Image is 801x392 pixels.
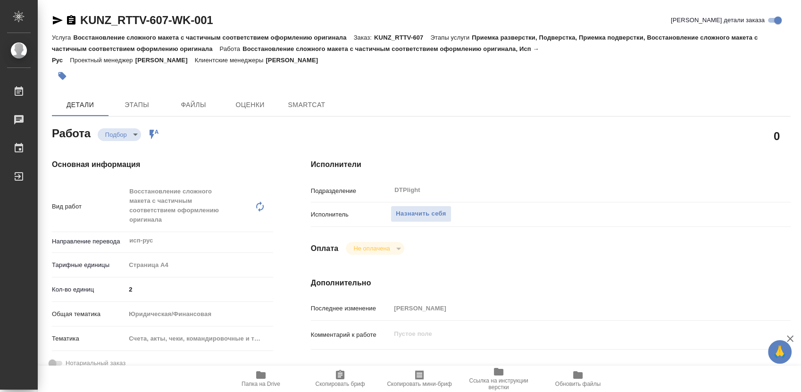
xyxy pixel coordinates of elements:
p: Подразделение [311,186,391,196]
p: KUNZ_RTTV-607 [374,34,430,41]
button: Скопировать мини-бриф [380,366,459,392]
p: Этапы услуги [430,34,472,41]
span: Ссылка на инструкции верстки [465,377,533,391]
h2: Работа [52,124,91,141]
p: Услуга [52,34,73,41]
h4: Дополнительно [311,277,791,289]
p: Направление перевода [52,237,125,246]
span: Папка на Drive [242,381,280,387]
p: Исполнитель [311,210,391,219]
span: Этапы [114,99,159,111]
p: Клиентские менеджеры [195,57,266,64]
p: Последнее изменение [311,304,391,313]
span: Нотариальный заказ [66,359,125,368]
button: Обновить файлы [538,366,617,392]
a: KUNZ_RTTV-607-WK-001 [80,14,213,26]
button: 🙏 [768,340,792,364]
div: Юридическая/Финансовая [125,306,273,322]
p: Проектный менеджер [70,57,135,64]
h2: 0 [774,128,780,144]
button: Подбор [102,131,130,139]
button: Назначить себя [391,206,451,222]
div: Подбор [346,242,404,255]
span: [PERSON_NAME] детали заказа [671,16,765,25]
span: Скопировать бриф [315,381,365,387]
textarea: /Clients/RT/Orders/KUNZ_RTTV-607/DTP/KUNZ_RTTV-607-WK-001 [391,362,751,378]
input: Пустое поле [391,301,751,315]
p: Восстановление сложного макета с частичным соответствием оформлению оригинала [73,34,353,41]
p: Комментарий к работе [311,330,391,340]
button: Скопировать бриф [300,366,380,392]
h4: Исполнители [311,159,791,170]
p: Работа [220,45,243,52]
p: Восстановление сложного макета с частичным соответствием оформлению оригинала, Исп → Рус [52,45,539,64]
p: Заказ: [354,34,374,41]
p: Тарифные единицы [52,260,125,270]
button: Папка на Drive [221,366,300,392]
button: Не оплачена [350,244,392,252]
h4: Основная информация [52,159,273,170]
button: Ссылка на инструкции верстки [459,366,538,392]
span: Файлы [171,99,216,111]
span: Оценки [227,99,273,111]
p: [PERSON_NAME] [135,57,195,64]
button: Скопировать ссылку для ЯМессенджера [52,15,63,26]
input: ✎ Введи что-нибудь [125,283,273,296]
span: Обновить файлы [555,381,601,387]
div: Страница А4 [125,257,273,273]
button: Скопировать ссылку [66,15,77,26]
h4: Оплата [311,243,339,254]
span: 🙏 [772,342,788,362]
p: Кол-во единиц [52,285,125,294]
p: Тематика [52,334,125,343]
span: SmartCat [284,99,329,111]
div: Подбор [98,128,141,141]
button: Добавить тэг [52,66,73,86]
p: Вид работ [52,202,125,211]
span: Назначить себя [396,209,446,219]
div: Счета, акты, чеки, командировочные и таможенные документы [125,331,273,347]
p: [PERSON_NAME] [266,57,325,64]
span: Скопировать мини-бриф [387,381,451,387]
p: Общая тематика [52,309,125,319]
span: Детали [58,99,103,111]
